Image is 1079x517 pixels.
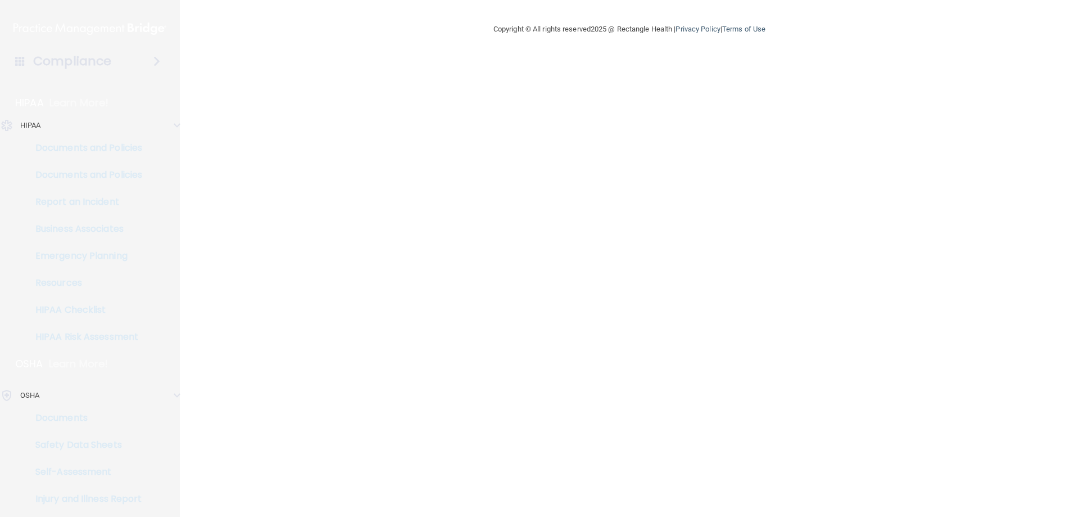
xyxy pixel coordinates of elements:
h4: Compliance [33,53,111,69]
p: Documents [7,412,161,424]
p: OSHA [15,357,43,371]
p: Safety Data Sheets [7,439,161,451]
img: PMB logo [13,17,166,40]
p: Report an Incident [7,196,161,208]
p: Documents and Policies [7,142,161,154]
p: Resources [7,277,161,289]
p: Documents and Policies [7,169,161,181]
p: Injury and Illness Report [7,493,161,505]
p: Business Associates [7,223,161,235]
p: HIPAA [15,96,44,110]
a: Terms of Use [722,25,765,33]
p: Emergency Planning [7,250,161,262]
a: Privacy Policy [675,25,720,33]
p: Learn More! [49,96,109,110]
div: Copyright © All rights reserved 2025 @ Rectangle Health | | [424,11,835,47]
p: Learn More! [49,357,108,371]
p: HIPAA [20,119,41,132]
p: HIPAA Risk Assessment [7,331,161,343]
p: Self-Assessment [7,466,161,478]
p: OSHA [20,389,39,402]
p: HIPAA Checklist [7,304,161,316]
